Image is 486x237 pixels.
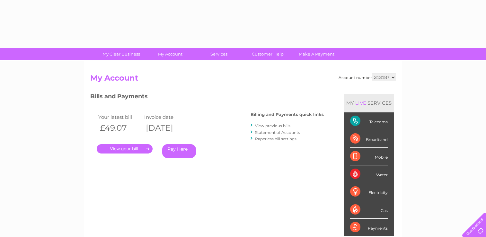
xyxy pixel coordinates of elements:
[255,130,300,135] a: Statement of Accounts
[144,48,197,60] a: My Account
[350,183,388,201] div: Electricity
[97,121,143,135] th: £49.07
[241,48,294,60] a: Customer Help
[255,123,290,128] a: View previous bills
[251,112,324,117] h4: Billing and Payments quick links
[339,74,396,81] div: Account number
[90,92,324,103] h3: Bills and Payments
[143,113,189,121] td: Invoice date
[350,112,388,130] div: Telecoms
[350,130,388,148] div: Broadband
[350,219,388,236] div: Payments
[162,144,196,158] a: Pay Here
[95,48,148,60] a: My Clear Business
[192,48,245,60] a: Services
[143,121,189,135] th: [DATE]
[97,144,153,154] a: .
[350,201,388,219] div: Gas
[90,74,396,86] h2: My Account
[97,113,143,121] td: Your latest bill
[344,94,394,112] div: MY SERVICES
[290,48,343,60] a: Make A Payment
[354,100,367,106] div: LIVE
[350,165,388,183] div: Water
[350,148,388,165] div: Mobile
[255,136,296,141] a: Paperless bill settings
